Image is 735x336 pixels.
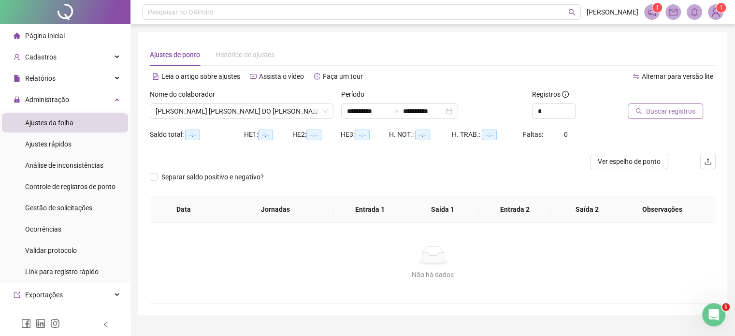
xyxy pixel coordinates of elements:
[25,53,57,61] span: Cadastros
[598,156,661,167] span: Ver espelho de ponto
[720,4,723,11] span: 1
[482,130,497,140] span: --:--
[635,108,642,115] span: search
[702,303,725,326] iframe: Intercom live chat
[648,8,656,16] span: notification
[25,204,92,212] span: Gestão de solicitações
[306,130,321,140] span: --:--
[389,129,452,140] div: H. NOT.:
[322,108,328,114] span: down
[646,106,695,117] span: Buscar registros
[415,130,430,140] span: --:--
[25,291,63,299] span: Exportações
[523,131,545,138] span: Faltas:
[25,32,65,40] span: Página inicial
[161,269,704,280] div: Não há dados
[50,319,60,328] span: instagram
[244,129,292,140] div: HE 1:
[313,108,318,114] span: filter
[590,154,668,169] button: Ver espelho de ponto
[25,268,99,276] span: Link para registro rápido
[14,54,20,60] span: user-add
[551,196,623,223] th: Saída 2
[562,91,569,98] span: info-circle
[722,303,730,311] span: 1
[341,129,389,140] div: HE 3:
[633,73,639,80] span: swap
[25,161,103,169] span: Análise de inconsistências
[158,172,268,182] span: Separar saldo positivo e negativo?
[532,89,569,100] span: Registros
[656,4,659,11] span: 1
[334,196,406,223] th: Entrada 1
[391,107,399,115] span: to
[452,129,522,140] div: H. TRAB.:
[216,51,274,58] span: Histórico de ajustes
[150,89,221,100] label: Nome do colaborador
[406,196,479,223] th: Saída 1
[25,140,72,148] span: Ajustes rápidos
[716,3,726,13] sup: Atualize o seu contato no menu Meus Dados
[642,73,713,80] span: Alternar para versão lite
[14,75,20,82] span: file
[152,73,159,80] span: file-text
[25,96,69,103] span: Administração
[25,119,73,127] span: Ajustes da folha
[150,51,200,58] span: Ajustes de ponto
[690,8,699,16] span: bell
[323,73,363,80] span: Faça um tour
[25,247,77,254] span: Validar protocolo
[25,312,61,320] span: Integrações
[708,5,723,19] img: 90638
[314,73,320,80] span: history
[258,130,273,140] span: --:--
[185,130,200,140] span: --:--
[479,196,551,223] th: Entrada 2
[14,292,20,298] span: export
[25,225,61,233] span: Ocorrências
[628,103,703,119] button: Buscar registros
[150,196,217,223] th: Data
[259,73,304,80] span: Assista o vídeo
[14,32,20,39] span: home
[355,130,370,140] span: --:--
[25,183,115,190] span: Controle de registros de ponto
[102,321,109,328] span: left
[25,74,56,82] span: Relatórios
[652,3,662,13] sup: 1
[250,73,257,80] span: youtube
[669,8,677,16] span: mail
[36,319,45,328] span: linkedin
[156,104,328,118] span: FRANCISCO LEONARDO ALVES OLIMPIO DO NASCIMENTO
[14,96,20,103] span: lock
[564,131,568,138] span: 0
[704,158,712,165] span: upload
[161,73,240,80] span: Leia o artigo sobre ajustes
[292,129,341,140] div: HE 2:
[624,204,701,215] span: Observações
[391,107,399,115] span: swap-right
[21,319,31,328] span: facebook
[617,196,709,223] th: Observações
[341,89,371,100] label: Período
[568,9,576,16] span: search
[150,129,244,140] div: Saldo total:
[587,7,638,17] span: [PERSON_NAME]
[217,196,334,223] th: Jornadas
